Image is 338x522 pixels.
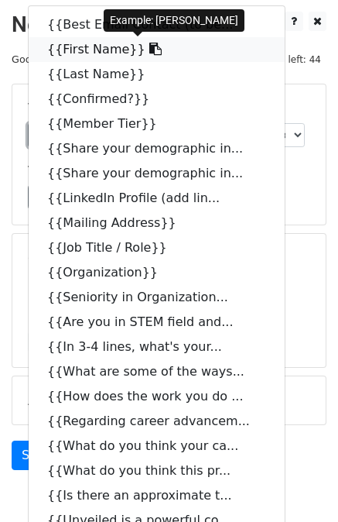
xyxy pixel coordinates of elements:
[29,285,285,310] a: {{Seniority in Organization...
[29,186,285,211] a: {{LinkedIn Profile (add lin...
[12,441,63,470] a: Send
[29,409,285,434] a: {{Regarding career advancem...
[12,53,152,65] small: Google Sheet:
[29,483,285,508] a: {{Is there an approximate t...
[261,448,338,522] iframe: Chat Widget
[29,235,285,260] a: {{Job Title / Role}}
[29,62,285,87] a: {{Last Name}}
[104,9,244,32] div: Example: [PERSON_NAME]
[29,335,285,359] a: {{In 3-4 lines, what's your...
[29,12,285,37] a: {{Best Email Contact (to be...
[29,310,285,335] a: {{Are you in STEM field and...
[29,112,285,136] a: {{Member Tier}}
[29,87,285,112] a: {{Confirmed?}}
[12,12,326,38] h2: New Campaign
[29,458,285,483] a: {{What do you think this pr...
[29,260,285,285] a: {{Organization}}
[29,37,285,62] a: {{First Name}}
[29,434,285,458] a: {{What do you think your ca...
[29,136,285,161] a: {{Share your demographic in...
[29,384,285,409] a: {{How does the work you do ...
[29,359,285,384] a: {{What are some of the ways...
[29,161,285,186] a: {{Share your demographic in...
[29,211,285,235] a: {{Mailing Address}}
